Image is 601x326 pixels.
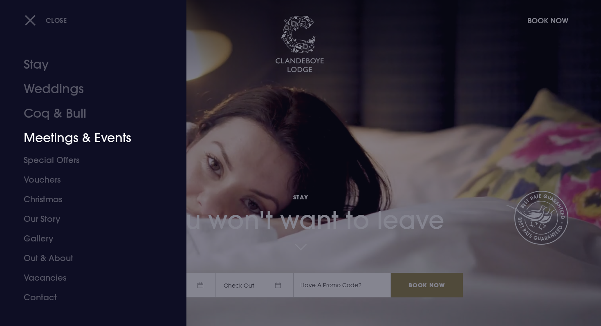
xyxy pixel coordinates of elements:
button: Close [25,12,67,29]
a: Weddings [24,77,153,101]
a: Our Story [24,209,153,229]
a: Gallery [24,229,153,248]
a: Stay [24,52,153,77]
a: Out & About [24,248,153,268]
span: Close [46,16,67,25]
a: Meetings & Events [24,126,153,150]
a: Contact [24,288,153,307]
a: Christmas [24,190,153,209]
a: Coq & Bull [24,101,153,126]
a: Vouchers [24,170,153,190]
a: Special Offers [24,150,153,170]
a: Vacancies [24,268,153,288]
